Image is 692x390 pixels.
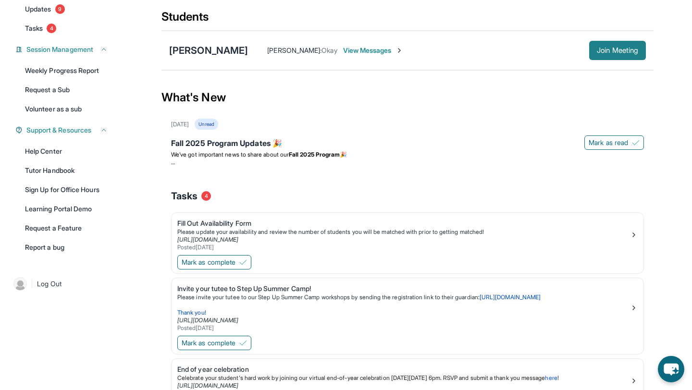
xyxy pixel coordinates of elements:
[10,273,113,294] a: |Log Out
[37,279,62,289] span: Log Out
[19,20,113,37] a: Tasks4
[19,143,113,160] a: Help Center
[26,125,91,135] span: Support & Resources
[169,44,248,57] div: [PERSON_NAME]
[177,309,206,316] span: Thank you!
[23,125,108,135] button: Support & Resources
[177,284,630,293] div: Invite your tutee to Step Up Summer Camp!
[545,374,557,381] a: here
[25,4,51,14] span: Updates
[340,151,347,158] span: 🎉
[25,24,43,33] span: Tasks
[19,0,113,18] a: Updates9
[177,219,630,228] div: Fill Out Availability Form
[177,236,238,243] a: [URL][DOMAIN_NAME]
[19,239,113,256] a: Report a bug
[55,4,65,14] span: 9
[19,62,113,79] a: Weekly Progress Report
[589,138,628,147] span: Mark as read
[343,46,403,55] span: View Messages
[239,258,247,266] img: Mark as complete
[182,257,235,267] span: Mark as complete
[23,45,108,54] button: Session Management
[177,365,630,374] div: End of year celebration
[177,324,630,332] div: Posted [DATE]
[182,338,235,348] span: Mark as complete
[171,121,189,128] div: [DATE]
[161,76,654,119] div: What's New
[19,181,113,198] a: Sign Up for Office Hours
[172,213,643,253] a: Fill Out Availability FormPlease update your availability and review the number of students you w...
[31,278,33,290] span: |
[177,293,630,301] p: Please invite your tutee to our Step Up Summer Camp workshops by sending the registration link to...
[19,162,113,179] a: Tutor Handbook
[171,137,644,151] div: Fall 2025 Program Updates 🎉
[47,24,56,33] span: 4
[171,151,289,158] span: We’ve got important news to share about our
[177,255,251,269] button: Mark as complete
[239,339,247,347] img: Mark as complete
[172,278,643,334] a: Invite your tutee to Step Up Summer Camp!Please invite your tutee to our Step Up Summer Camp work...
[177,336,251,350] button: Mark as complete
[395,47,403,54] img: Chevron-Right
[632,139,640,146] img: Mark as read
[201,191,211,201] span: 4
[177,382,238,389] a: [URL][DOMAIN_NAME]
[597,48,638,53] span: Join Meeting
[195,119,218,130] div: Unread
[177,317,238,324] a: [URL][DOMAIN_NAME]
[19,219,113,237] a: Request a Feature
[13,277,27,291] img: user-img
[177,374,630,382] p: !
[321,46,337,54] span: Okay
[177,374,545,381] span: Celebrate your student's hard work by joining our virtual end-of-year celebration [DATE][DATE] 6p...
[26,45,93,54] span: Session Management
[267,46,321,54] span: [PERSON_NAME] :
[289,151,340,158] strong: Fall 2025 Program
[177,228,630,236] div: Please update your availability and review the number of students you will be matched with prior ...
[589,41,646,60] button: Join Meeting
[19,100,113,118] a: Volunteer as a sub
[177,244,630,251] div: Posted [DATE]
[161,9,654,30] div: Students
[19,81,113,98] a: Request a Sub
[584,135,644,150] button: Mark as read
[658,356,684,382] button: chat-button
[171,189,198,203] span: Tasks
[480,293,541,301] a: [URL][DOMAIN_NAME]
[19,200,113,218] a: Learning Portal Demo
